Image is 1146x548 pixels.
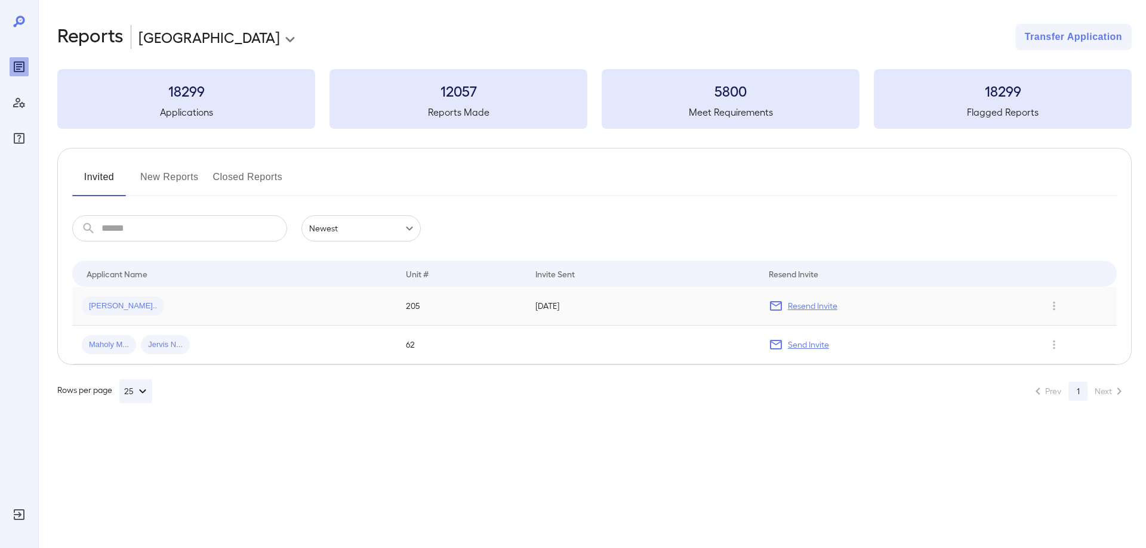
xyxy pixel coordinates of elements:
[119,379,152,403] button: 25
[602,105,860,119] h5: Meet Requirements
[329,81,587,100] h3: 12057
[82,301,164,312] span: [PERSON_NAME]..
[10,129,29,148] div: FAQ
[396,287,526,326] td: 205
[1025,382,1132,401] nav: pagination navigation
[57,69,1132,129] summary: 18299Applications12057Reports Made5800Meet Requirements18299Flagged Reports
[329,105,587,119] h5: Reports Made
[72,168,126,196] button: Invited
[10,93,29,112] div: Manage Users
[1045,335,1064,354] button: Row Actions
[301,215,421,242] div: Newest
[10,57,29,76] div: Reports
[1068,382,1088,401] button: page 1
[1015,24,1132,50] button: Transfer Application
[141,339,190,351] span: Jervis N...
[602,81,860,100] h3: 5800
[788,339,829,351] p: Send Invite
[788,300,837,312] p: Resend Invite
[138,27,280,47] p: [GEOGRAPHIC_DATA]
[82,339,136,351] span: Maholy M...
[87,267,147,281] div: Applicant Name
[406,267,429,281] div: Unit #
[213,168,283,196] button: Closed Reports
[526,287,759,326] td: [DATE]
[57,24,124,50] h2: Reports
[874,105,1132,119] h5: Flagged Reports
[140,168,199,196] button: New Reports
[874,81,1132,100] h3: 18299
[1045,296,1064,315] button: Row Actions
[57,81,315,100] h3: 18299
[535,267,575,281] div: Invite Sent
[769,267,818,281] div: Resend Invite
[57,105,315,119] h5: Applications
[57,379,152,403] div: Rows per page
[10,505,29,524] div: Log Out
[396,326,526,364] td: 62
